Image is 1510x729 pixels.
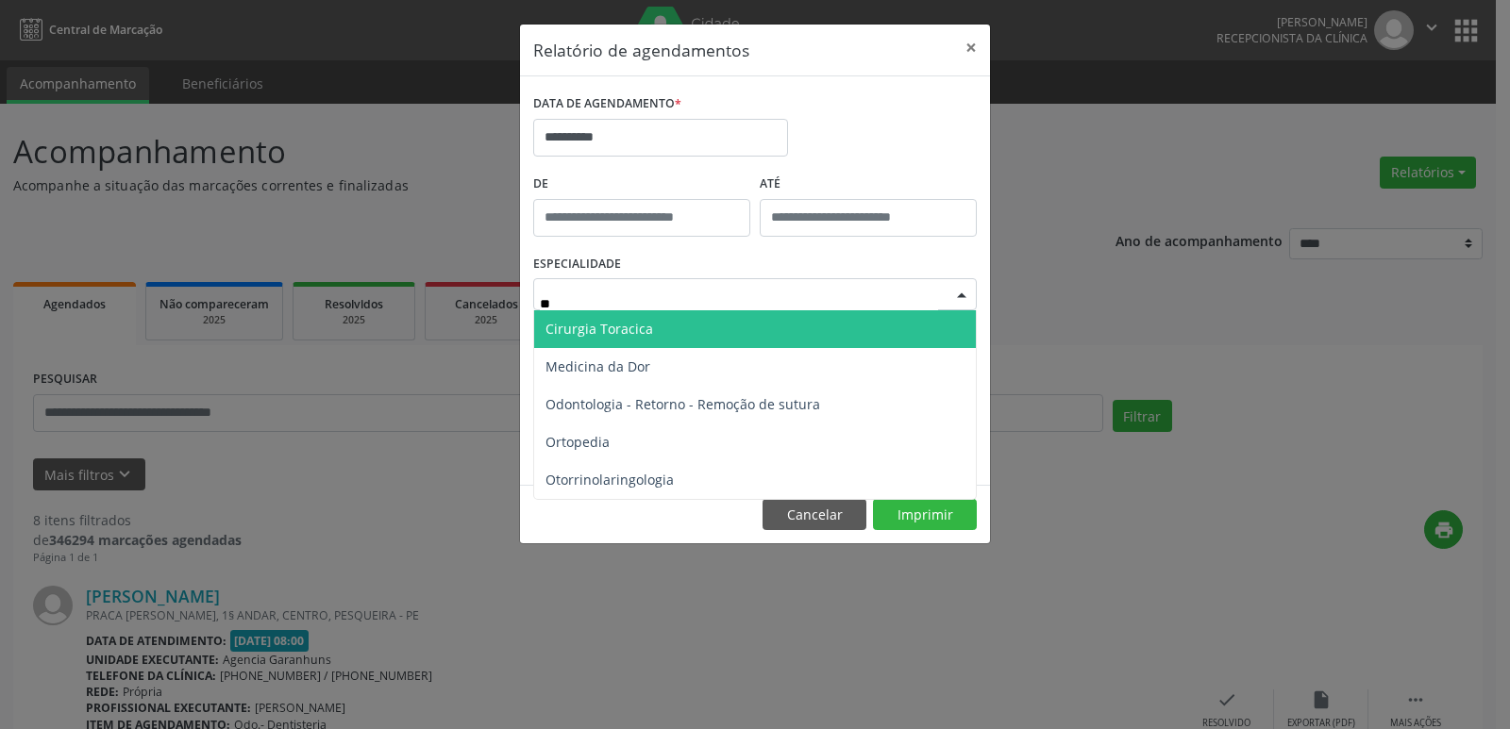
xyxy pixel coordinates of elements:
span: Ortopedia [545,433,610,451]
label: ESPECIALIDADE [533,250,621,279]
span: Otorrinolaringologia [545,471,674,489]
h5: Relatório de agendamentos [533,38,749,62]
label: DATA DE AGENDAMENTO [533,90,681,119]
span: Medicina da Dor [545,357,650,375]
span: Cirurgia Toracica [545,320,653,338]
button: Cancelar [763,499,866,531]
label: ATÉ [760,170,977,199]
span: Odontologia - Retorno - Remoção de sutura [545,395,820,413]
label: De [533,170,750,199]
button: Imprimir [873,499,977,531]
button: Close [952,25,990,71]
